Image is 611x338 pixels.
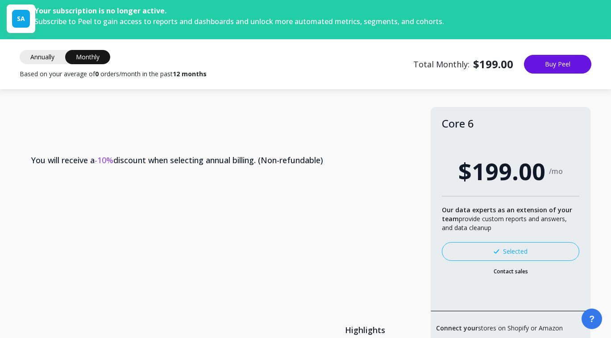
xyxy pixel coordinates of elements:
[442,118,579,129] div: Core 6
[413,57,513,71] span: Total Monthly:
[473,57,513,71] b: $199.00
[436,324,478,332] b: Connect your
[442,206,572,223] b: Our data experts as an extension of your team
[549,167,563,176] span: /mo
[436,324,563,333] span: stores on Shopify or Amazon
[494,247,528,256] div: Selected
[17,14,25,23] span: SA
[494,249,499,254] img: svg+xml;base64,PHN2ZyB3aWR0aD0iMTMiIGhlaWdodD0iMTAiIHZpZXdCb3g9IjAgMCAxMyAxMCIgZmlsbD0ibm9uZSIgeG...
[34,6,166,16] span: Your subscription is no longer active.
[442,268,579,275] a: Contact sales
[458,154,545,189] span: $199.00
[20,50,65,64] span: Annually
[20,70,207,78] span: Based on your average of orders/month in the past
[95,70,99,78] b: 0
[65,50,110,64] span: Monthly
[95,155,113,165] span: -10%
[442,206,572,232] span: provide custom reports and answers, and data cleanup
[582,309,602,329] button: ?
[173,70,207,78] b: 12 months
[589,313,594,325] span: ?
[21,140,431,181] th: You will receive a discount when selecting annual billing. (Non-refundable)
[524,55,591,74] button: Buy Peel
[34,16,444,26] span: Subscribe to Peel to gain access to reports and dashboards and unlock more automated metrics, seg...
